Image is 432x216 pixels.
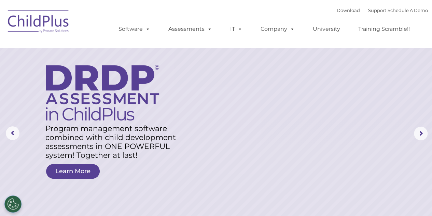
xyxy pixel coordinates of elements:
[95,45,116,50] span: Last name
[4,195,22,213] button: Cookies Settings
[337,8,360,13] a: Download
[95,73,124,78] span: Phone number
[45,124,184,160] rs-layer: Program management software combined with child development assessments in ONE POWERFUL system! T...
[162,22,219,36] a: Assessments
[337,8,428,13] font: |
[46,65,159,120] img: DRDP Assessment in ChildPlus
[306,22,347,36] a: University
[4,5,73,40] img: ChildPlus by Procare Solutions
[368,8,386,13] a: Support
[46,164,100,179] a: Learn More
[223,22,249,36] a: IT
[112,22,157,36] a: Software
[388,8,428,13] a: Schedule A Demo
[254,22,302,36] a: Company
[351,22,417,36] a: Training Scramble!!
